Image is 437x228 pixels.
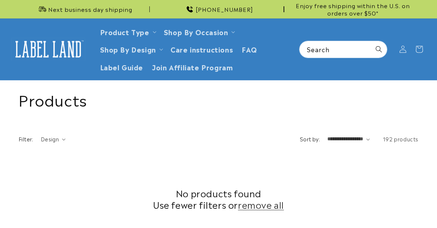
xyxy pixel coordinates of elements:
a: remove all [238,199,284,210]
a: Join Affiliate Program [148,58,237,76]
a: Label Guide [96,58,148,76]
h1: Products [19,90,418,109]
summary: Design (0 selected) [41,135,66,143]
summary: Shop By Design [96,40,166,58]
a: Label Land [9,35,88,63]
span: 192 products [383,135,418,142]
h2: Filter: [19,135,33,143]
summary: Shop By Occasion [159,23,238,40]
a: Shop By Design [100,44,156,54]
span: FAQ [242,45,257,53]
iframe: Gorgias Floating Chat [281,193,430,221]
span: Shop By Occasion [164,27,228,36]
summary: Product Type [96,23,159,40]
span: Enjoy free shipping within the U.S. on orders over $50* [287,2,418,16]
h2: No products found Use fewer filters or [19,187,418,210]
span: Label Guide [100,63,143,71]
button: Search [371,41,387,57]
a: Care instructions [166,40,237,58]
label: Sort by: [300,135,320,142]
span: Care instructions [171,45,233,53]
span: Join Affiliate Program [152,63,233,71]
a: FAQ [237,40,262,58]
span: [PHONE_NUMBER] [196,6,253,13]
span: Design [41,135,59,142]
img: Label Land [11,38,85,61]
a: Product Type [100,27,149,37]
span: Next business day shipping [48,6,132,13]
